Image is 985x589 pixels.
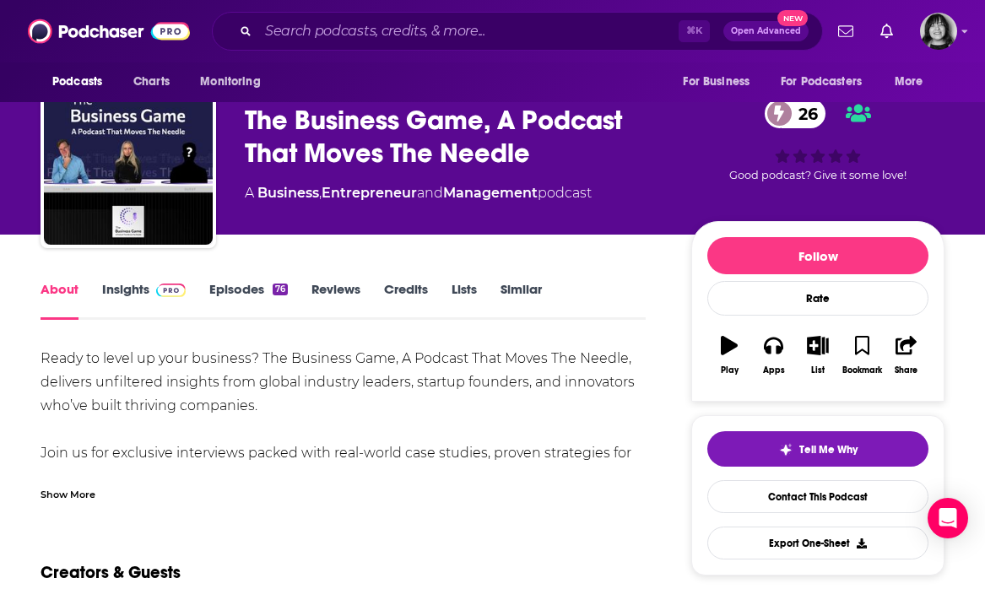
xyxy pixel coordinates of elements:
[44,76,213,245] img: The Business Game, A Podcast That Moves The Needle
[811,365,825,376] div: List
[895,365,917,376] div: Share
[41,281,78,320] a: About
[188,66,282,98] button: open menu
[102,281,186,320] a: InsightsPodchaser Pro
[245,183,592,203] div: A podcast
[133,70,170,94] span: Charts
[723,21,809,41] button: Open AdvancedNew
[122,66,180,98] a: Charts
[707,237,928,274] button: Follow
[765,99,826,128] a: 26
[679,20,710,42] span: ⌘ K
[796,325,840,386] button: List
[763,365,785,376] div: Apps
[707,431,928,467] button: tell me why sparkleTell Me Why
[707,527,928,559] button: Export One-Sheet
[721,365,739,376] div: Play
[156,284,186,297] img: Podchaser Pro
[920,13,957,50] span: Logged in as parkdalepublicity1
[781,70,862,94] span: For Podcasters
[41,562,181,583] h2: Creators & Guests
[212,12,823,51] div: Search podcasts, credits, & more...
[920,13,957,50] button: Show profile menu
[443,185,538,201] a: Management
[751,325,795,386] button: Apps
[417,185,443,201] span: and
[52,70,102,94] span: Podcasts
[777,10,808,26] span: New
[671,66,771,98] button: open menu
[731,27,801,35] span: Open Advanced
[883,66,944,98] button: open menu
[799,443,858,457] span: Tell Me Why
[895,70,923,94] span: More
[831,17,860,46] a: Show notifications dropdown
[311,281,360,320] a: Reviews
[928,498,968,538] div: Open Intercom Messenger
[200,70,260,94] span: Monitoring
[779,443,793,457] img: tell me why sparkle
[501,281,542,320] a: Similar
[885,325,928,386] button: Share
[452,281,477,320] a: Lists
[258,18,679,45] input: Search podcasts, credits, & more...
[920,13,957,50] img: User Profile
[319,185,322,201] span: ,
[322,185,417,201] a: Entrepreneur
[384,281,428,320] a: Credits
[683,70,750,94] span: For Business
[209,281,288,320] a: Episodes76
[782,99,826,128] span: 26
[842,365,882,376] div: Bookmark
[707,281,928,316] div: Rate
[707,325,751,386] button: Play
[770,66,886,98] button: open menu
[707,480,928,513] a: Contact This Podcast
[729,169,907,181] span: Good podcast? Give it some love!
[28,15,190,47] img: Podchaser - Follow, Share and Rate Podcasts
[691,88,944,192] div: 26Good podcast? Give it some love!
[840,325,884,386] button: Bookmark
[41,66,124,98] button: open menu
[874,17,900,46] a: Show notifications dropdown
[273,284,288,295] div: 76
[257,185,319,201] a: Business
